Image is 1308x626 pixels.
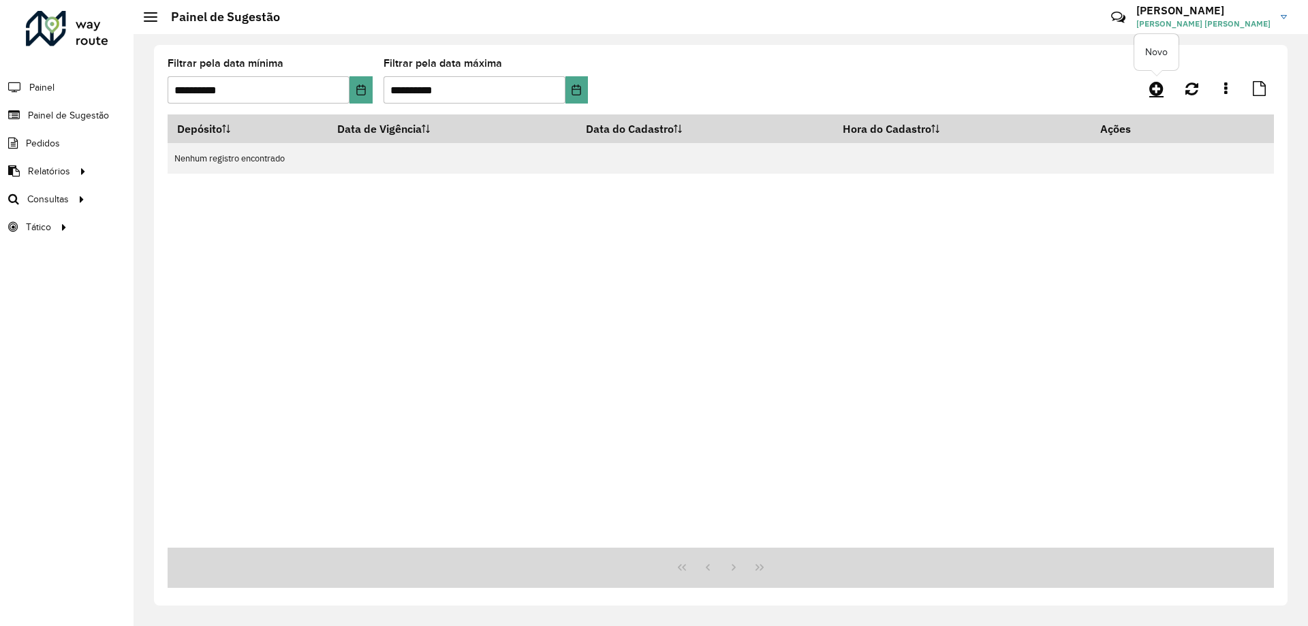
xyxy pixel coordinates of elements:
[29,80,54,95] span: Painel
[833,114,1091,143] th: Hora do Cadastro
[157,10,280,25] h2: Painel de Sugestão
[168,55,283,72] label: Filtrar pela data mínima
[26,136,60,151] span: Pedidos
[328,114,577,143] th: Data de Vigência
[28,164,70,178] span: Relatórios
[1104,3,1133,32] a: Contato Rápido
[349,76,372,104] button: Choose Date
[168,114,328,143] th: Depósito
[384,55,502,72] label: Filtrar pela data máxima
[26,220,51,234] span: Tático
[1091,114,1172,143] th: Ações
[28,108,109,123] span: Painel de Sugestão
[577,114,833,143] th: Data do Cadastro
[1134,34,1179,70] div: Novo
[565,76,588,104] button: Choose Date
[1136,4,1271,17] h3: [PERSON_NAME]
[168,143,1274,174] td: Nenhum registro encontrado
[1136,18,1271,30] span: [PERSON_NAME] [PERSON_NAME]
[27,192,69,206] span: Consultas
